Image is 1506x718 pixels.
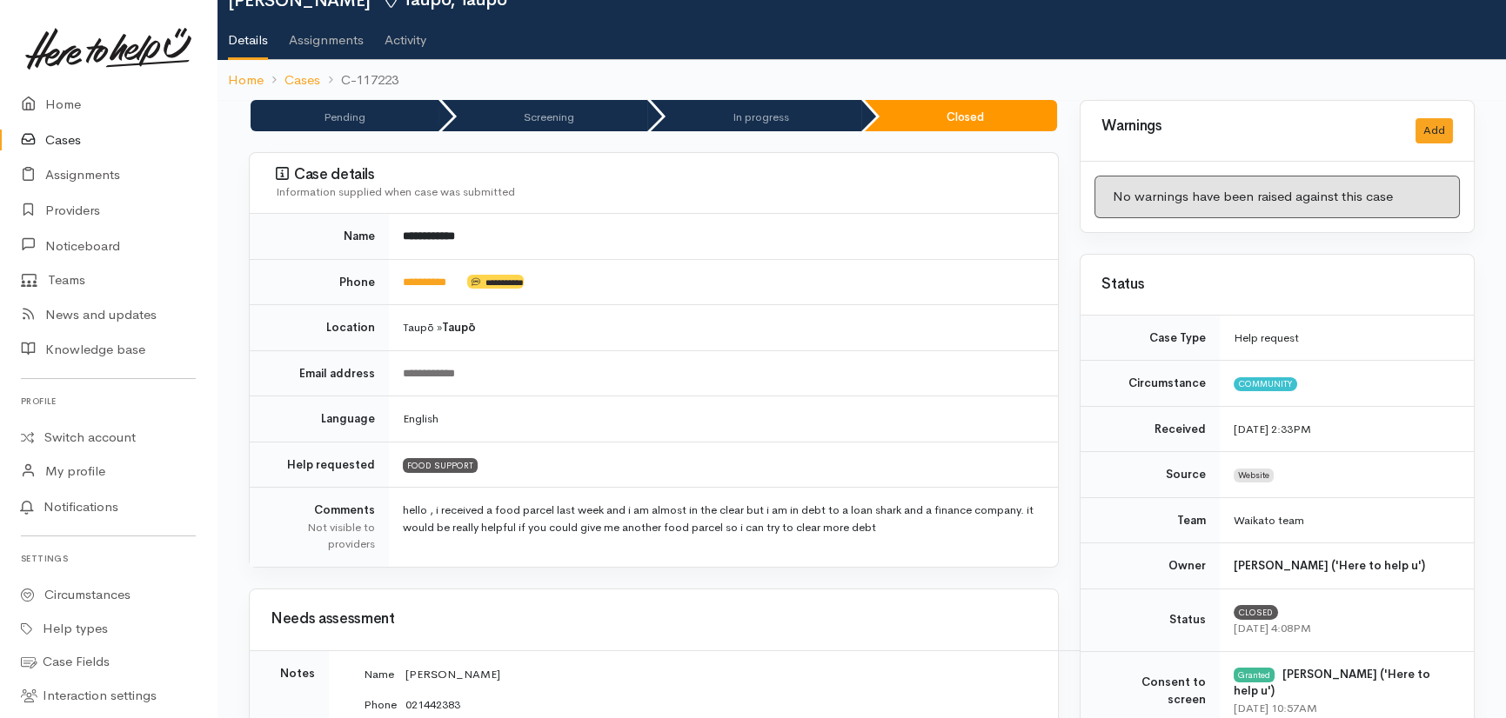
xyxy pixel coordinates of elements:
[403,320,476,335] span: Taupō »
[228,10,268,60] a: Details
[1234,558,1425,573] b: [PERSON_NAME] ('Here to help u')
[1234,667,1430,699] b: [PERSON_NAME] ('Here to help u')
[251,100,438,131] li: Pending
[250,396,389,442] td: Language
[364,666,1112,683] p: Name [PERSON_NAME]
[271,611,1037,628] h3: Needs assessment
[385,10,426,58] a: Activity
[320,70,398,90] li: C-117223
[21,547,196,570] h6: Settings
[1234,513,1304,528] span: Waikato team
[1081,361,1220,407] td: Circumstance
[1234,668,1275,681] div: Granted
[250,214,389,259] td: Name
[1081,452,1220,498] td: Source
[250,488,389,567] td: Comments
[250,305,389,351] td: Location
[1081,497,1220,543] td: Team
[1234,620,1453,637] div: [DATE] 4:08PM
[1081,316,1220,361] td: Case Type
[1234,700,1453,717] div: [DATE] 10:57AM
[1094,176,1460,218] div: No warnings have been raised against this case
[1101,276,1453,293] h3: Status
[250,259,389,305] td: Phone
[276,166,1037,183] h3: Case details
[228,70,264,90] a: Home
[289,10,364,58] a: Assignments
[1081,543,1220,589] td: Owner
[250,442,389,488] td: Help requested
[276,183,1037,201] div: Information supplied when case was submitted
[1234,377,1297,391] span: Community
[865,100,1057,131] li: Closed
[271,519,375,553] div: Not visible to providers
[1234,469,1274,482] span: Website
[389,488,1058,567] td: hello , i received a food parcel last week and i am almost in the clear but i am in debt to a loa...
[1081,588,1220,651] td: Status
[1234,605,1278,619] span: Closed
[21,389,196,413] h6: Profile
[1234,422,1311,436] time: [DATE] 2:33PM
[284,70,320,90] a: Cases
[442,320,476,335] b: Taupō
[442,100,647,131] li: Screening
[218,60,1506,101] nav: breadcrumb
[1416,118,1453,143] button: Add
[1081,406,1220,452] td: Received
[1220,316,1474,361] td: Help request
[1101,118,1395,135] h3: Warnings
[389,396,1058,442] td: English
[250,350,389,396] td: Email address
[651,100,862,131] li: In progress
[403,458,478,472] span: FOOD SUPPORT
